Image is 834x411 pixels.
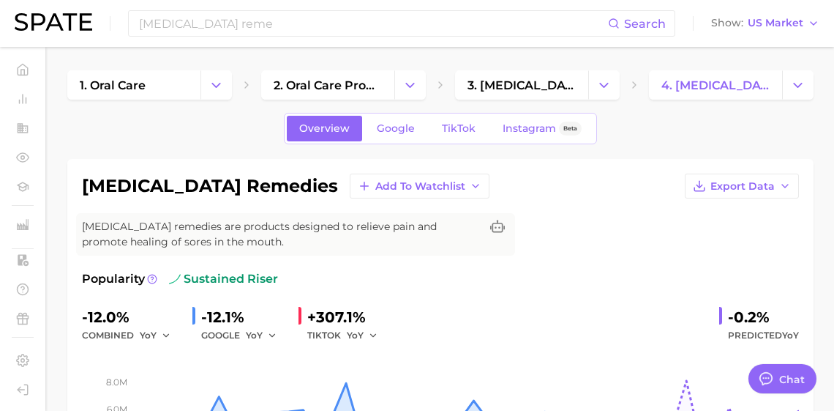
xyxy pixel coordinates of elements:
[82,327,181,344] div: combined
[624,17,666,31] span: Search
[15,13,92,31] img: SPATE
[246,327,277,344] button: YoY
[80,78,146,92] span: 1. oral care
[82,270,145,288] span: Popularity
[274,78,382,92] span: 2. oral care products
[364,116,427,141] a: Google
[503,122,556,135] span: Instagram
[12,379,34,401] a: Log out. Currently logged in with e-mail doyeon@spate.nyc.
[246,329,263,341] span: YoY
[307,327,388,344] div: TIKTOK
[347,329,364,341] span: YoY
[287,116,362,141] a: Overview
[429,116,488,141] a: TikTok
[169,270,278,288] span: sustained riser
[377,122,415,135] span: Google
[707,14,823,33] button: ShowUS Market
[455,70,588,100] a: 3. [MEDICAL_DATA] products
[138,11,608,36] input: Search here for a brand, industry, or ingredient
[201,306,287,329] div: -12.1%
[299,122,350,135] span: Overview
[82,219,480,250] span: [MEDICAL_DATA] remedies are products designed to relieve pain and promote healing of sores in the...
[169,273,181,285] img: sustained riser
[82,177,338,195] h1: [MEDICAL_DATA] remedies
[728,327,799,344] span: Predicted
[728,306,799,329] div: -0.2%
[200,70,232,100] button: Change Category
[748,19,803,27] span: US Market
[375,180,465,193] span: Add to Watchlist
[711,19,743,27] span: Show
[394,70,426,100] button: Change Category
[201,327,287,344] div: GOOGLE
[347,327,378,344] button: YoY
[588,70,620,100] button: Change Category
[140,327,171,344] button: YoY
[649,70,782,100] a: 4. [MEDICAL_DATA] remedies
[661,78,770,92] span: 4. [MEDICAL_DATA] remedies
[563,122,577,135] span: Beta
[261,70,394,100] a: 2. oral care products
[442,122,476,135] span: TikTok
[782,70,814,100] button: Change Category
[307,306,388,329] div: +307.1%
[140,329,157,341] span: YoY
[490,116,594,141] a: InstagramBeta
[350,174,489,199] button: Add to Watchlist
[82,306,181,329] div: -12.0%
[685,174,799,199] button: Export Data
[467,78,576,92] span: 3. [MEDICAL_DATA] products
[67,70,200,100] a: 1. oral care
[710,180,775,193] span: Export Data
[782,330,799,341] span: YoY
